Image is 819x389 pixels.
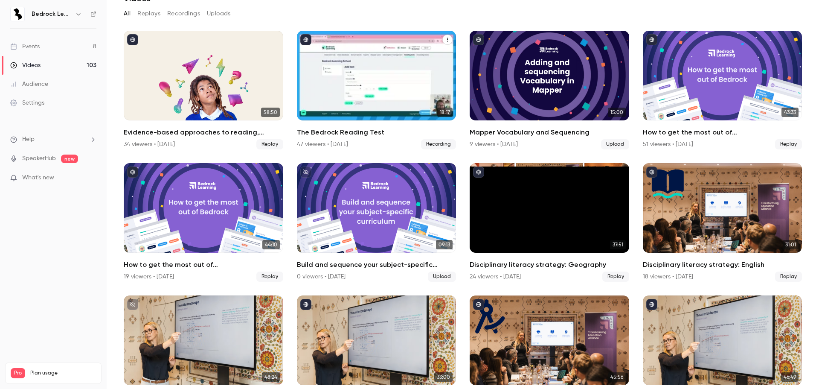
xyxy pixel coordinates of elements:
[601,139,629,149] span: Upload
[473,299,484,310] button: published
[256,272,283,282] span: Replay
[643,31,802,149] a: 43:33How to get the most out of [GEOGRAPHIC_DATA] next academic year51 viewers • [DATE]Replay
[297,272,346,281] div: 0 viewers • [DATE]
[30,370,96,377] span: Plan usage
[470,140,518,149] div: 9 viewers • [DATE]
[643,163,802,282] li: Disciplinary literacy strategy: English
[470,127,629,137] h2: Mapper Vocabulary and Sequencing
[436,240,453,249] span: 09:13
[297,31,456,149] a: 18:17The Bedrock Reading Test47 viewers • [DATE]Recording
[10,99,44,107] div: Settings
[256,139,283,149] span: Replay
[262,372,280,382] span: 48:24
[124,163,283,282] a: 44:10How to get the most out of [GEOGRAPHIC_DATA] next academic year19 viewers • [DATE]Replay
[646,299,657,310] button: published
[124,7,131,20] button: All
[602,272,629,282] span: Replay
[775,139,802,149] span: Replay
[10,42,40,51] div: Events
[32,10,72,18] h6: Bedrock Learning
[470,31,629,149] li: Mapper Vocabulary and Sequencing
[610,240,626,249] span: 37:51
[473,167,484,178] button: published
[421,139,456,149] span: Recording
[300,34,311,45] button: published
[207,7,231,20] button: Uploads
[470,272,521,281] div: 24 viewers • [DATE]
[643,260,802,270] h2: Disciplinary literacy strategy: English
[470,31,629,149] a: 15:00Mapper Vocabulary and Sequencing9 viewers • [DATE]Upload
[61,155,78,163] span: new
[127,299,138,310] button: unpublished
[124,31,283,149] a: 58:50Evidence-based approaches to reading, writing and language in 2025/2634 viewers • [DATE]Replay
[261,108,280,117] span: 58:50
[124,272,174,281] div: 19 viewers • [DATE]
[11,368,25,378] span: Pro
[86,174,96,182] iframe: Noticeable Trigger
[470,163,629,282] a: 37:51Disciplinary literacy strategy: Geography24 viewers • [DATE]Replay
[608,372,626,382] span: 45:56
[775,272,802,282] span: Replay
[137,7,160,20] button: Replays
[781,372,799,382] span: 46:49
[437,108,453,117] span: 18:17
[643,163,802,282] a: 31:01Disciplinary literacy strategy: English18 viewers • [DATE]Replay
[643,140,693,149] div: 51 viewers • [DATE]
[434,372,453,382] span: 33:00
[297,31,456,149] li: The Bedrock Reading Test
[470,260,629,270] h2: Disciplinary literacy strategy: Geography
[300,299,311,310] button: published
[124,260,283,270] h2: How to get the most out of [GEOGRAPHIC_DATA] next academic year
[473,34,484,45] button: published
[643,127,802,137] h2: How to get the most out of [GEOGRAPHIC_DATA] next academic year
[127,34,138,45] button: published
[124,140,175,149] div: 34 viewers • [DATE]
[643,31,802,149] li: How to get the most out of Bedrock next academic year
[783,240,799,249] span: 31:01
[297,140,348,149] div: 47 viewers • [DATE]
[124,31,283,149] li: Evidence-based approaches to reading, writing and language in 2025/26
[646,167,657,178] button: published
[470,163,629,282] li: Disciplinary literacy strategy: Geography
[297,127,456,137] h2: The Bedrock Reading Test
[781,108,799,117] span: 43:33
[124,127,283,137] h2: Evidence-based approaches to reading, writing and language in 2025/26
[124,163,283,282] li: How to get the most out of Bedrock next academic year
[11,7,24,21] img: Bedrock Learning
[22,135,35,144] span: Help
[10,61,41,70] div: Videos
[297,163,456,282] a: 09:13Build and sequence your subject-specific curriculum0 viewers • [DATE]Upload
[167,7,200,20] button: Recordings
[428,272,456,282] span: Upload
[10,135,96,144] li: help-dropdown-opener
[643,272,693,281] div: 18 viewers • [DATE]
[300,167,311,178] button: unpublished
[22,154,56,163] a: SpeakerHub
[646,34,657,45] button: published
[22,173,54,182] span: What's new
[297,163,456,282] li: Build and sequence your subject-specific curriculum
[127,167,138,178] button: published
[608,108,626,117] span: 15:00
[297,260,456,270] h2: Build and sequence your subject-specific curriculum
[10,80,48,88] div: Audience
[262,240,280,249] span: 44:10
